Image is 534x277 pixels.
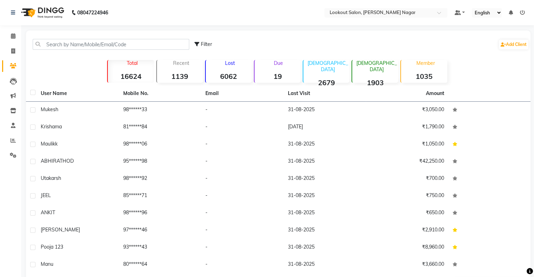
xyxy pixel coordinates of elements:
[366,170,448,188] td: ₹700.00
[201,205,284,222] td: -
[119,86,202,102] th: Mobile No.
[284,188,366,205] td: 31-08-2025
[201,170,284,188] td: -
[366,188,448,205] td: ₹750.00
[201,239,284,256] td: -
[160,60,203,66] p: Recent
[157,72,203,81] strong: 1139
[201,188,284,205] td: -
[284,102,366,119] td: 31-08-2025
[41,261,53,267] span: manu
[255,72,301,81] strong: 19
[41,227,80,233] span: [PERSON_NAME]
[355,60,398,73] p: [DEMOGRAPHIC_DATA]
[284,239,366,256] td: 31-08-2025
[41,192,51,198] span: JEEL
[284,205,366,222] td: 31-08-2025
[422,86,448,101] th: Amount
[41,106,58,113] span: mukesh
[284,256,366,273] td: 31-08-2025
[366,239,448,256] td: ₹8,960.00
[41,209,55,216] span: ANKIT
[366,256,448,273] td: ₹3,660.00
[366,136,448,153] td: ₹1,050.00
[111,60,154,66] p: Total
[352,78,398,87] strong: 1903
[209,60,252,66] p: Lost
[201,119,284,136] td: -
[404,60,447,66] p: Member
[303,78,349,87] strong: 2679
[366,222,448,239] td: ₹2,910.00
[284,170,366,188] td: 31-08-2025
[366,102,448,119] td: ₹3,050.00
[366,153,448,170] td: ₹42,250.00
[18,3,66,22] img: logo
[401,72,447,81] strong: 1035
[201,222,284,239] td: -
[206,72,252,81] strong: 6062
[201,136,284,153] td: -
[53,158,74,164] span: RATHOD
[284,119,366,136] td: [DATE]
[41,244,63,250] span: pooja 123
[41,175,61,181] span: utakarsh
[284,222,366,239] td: 31-08-2025
[366,119,448,136] td: ₹1,790.00
[108,72,154,81] strong: 16624
[41,141,58,147] span: Maulikk
[41,158,53,164] span: ABHI
[201,153,284,170] td: -
[201,256,284,273] td: -
[201,86,284,102] th: Email
[284,153,366,170] td: 31-08-2025
[284,136,366,153] td: 31-08-2025
[33,39,189,50] input: Search by Name/Mobile/Email/Code
[77,3,108,22] b: 08047224946
[37,86,119,102] th: User Name
[306,60,349,73] p: [DEMOGRAPHIC_DATA]
[41,123,62,130] span: krishama
[256,60,301,66] p: Due
[284,86,366,102] th: Last Visit
[499,40,528,49] a: Add Client
[201,102,284,119] td: -
[201,41,212,47] span: Filter
[366,205,448,222] td: ₹650.00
